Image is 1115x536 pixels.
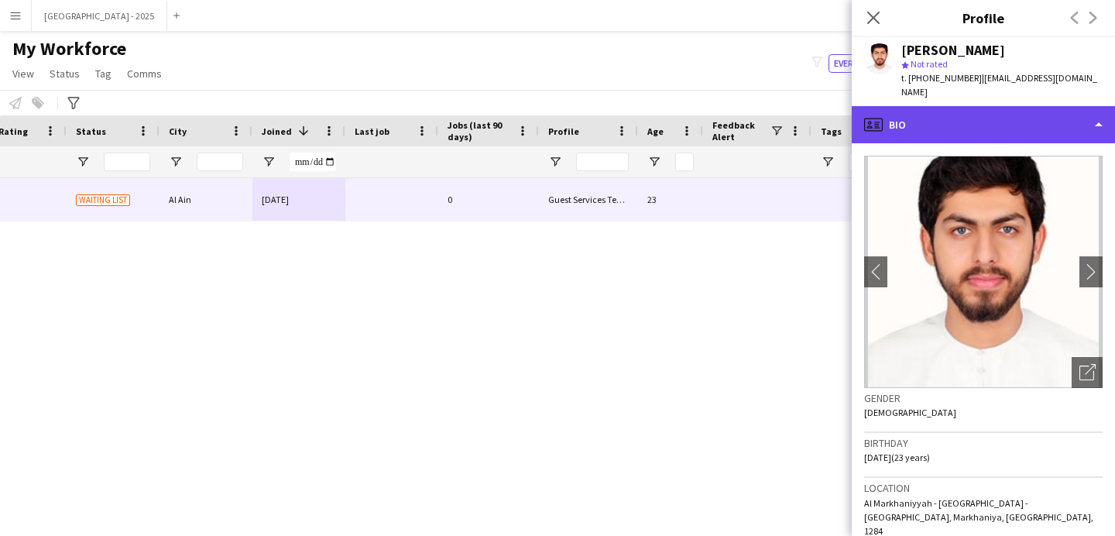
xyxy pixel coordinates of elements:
button: Open Filter Menu [821,155,835,169]
span: Tags [821,125,842,137]
input: Tags Filter Input [849,153,895,171]
div: [PERSON_NAME] [901,43,1005,57]
div: Al Ain [160,178,252,221]
h3: Birthday [864,436,1103,450]
span: | [EMAIL_ADDRESS][DOMAIN_NAME] [901,72,1097,98]
div: 0 [438,178,539,221]
input: City Filter Input [197,153,243,171]
span: [DEMOGRAPHIC_DATA] [864,407,956,418]
span: City [169,125,187,137]
span: t. [PHONE_NUMBER] [901,72,982,84]
a: Comms [121,64,168,84]
span: Jobs (last 90 days) [448,119,511,143]
div: [DATE] [252,178,345,221]
h3: Profile [852,8,1115,28]
img: Crew avatar or photo [864,156,1103,388]
span: Status [50,67,80,81]
span: View [12,67,34,81]
app-action-btn: Advanced filters [64,94,83,112]
input: Profile Filter Input [576,153,629,171]
div: 23 [638,178,703,221]
a: Tag [89,64,118,84]
span: Not rated [911,58,948,70]
a: Status [43,64,86,84]
span: Joined [262,125,292,137]
h3: Gender [864,391,1103,405]
button: Open Filter Menu [262,155,276,169]
span: Waiting list [76,194,130,206]
span: Feedback Alert [712,119,770,143]
h3: Location [864,481,1103,495]
button: Open Filter Menu [548,155,562,169]
button: Open Filter Menu [169,155,183,169]
span: Last job [355,125,389,137]
button: Everyone12,950 [829,54,911,73]
button: Open Filter Menu [647,155,661,169]
a: View [6,64,40,84]
input: Status Filter Input [104,153,150,171]
span: My Workforce [12,37,126,60]
input: Joined Filter Input [290,153,336,171]
span: Tag [95,67,111,81]
div: Open photos pop-in [1072,357,1103,388]
button: [GEOGRAPHIC_DATA] - 2025 [32,1,167,31]
span: [DATE] (23 years) [864,452,930,463]
span: Age [647,125,664,137]
button: Open Filter Menu [76,155,90,169]
span: Profile [548,125,579,137]
div: Bio [852,106,1115,143]
div: Guest Services Team [539,178,638,221]
input: Age Filter Input [675,153,694,171]
span: Comms [127,67,162,81]
span: Status [76,125,106,137]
